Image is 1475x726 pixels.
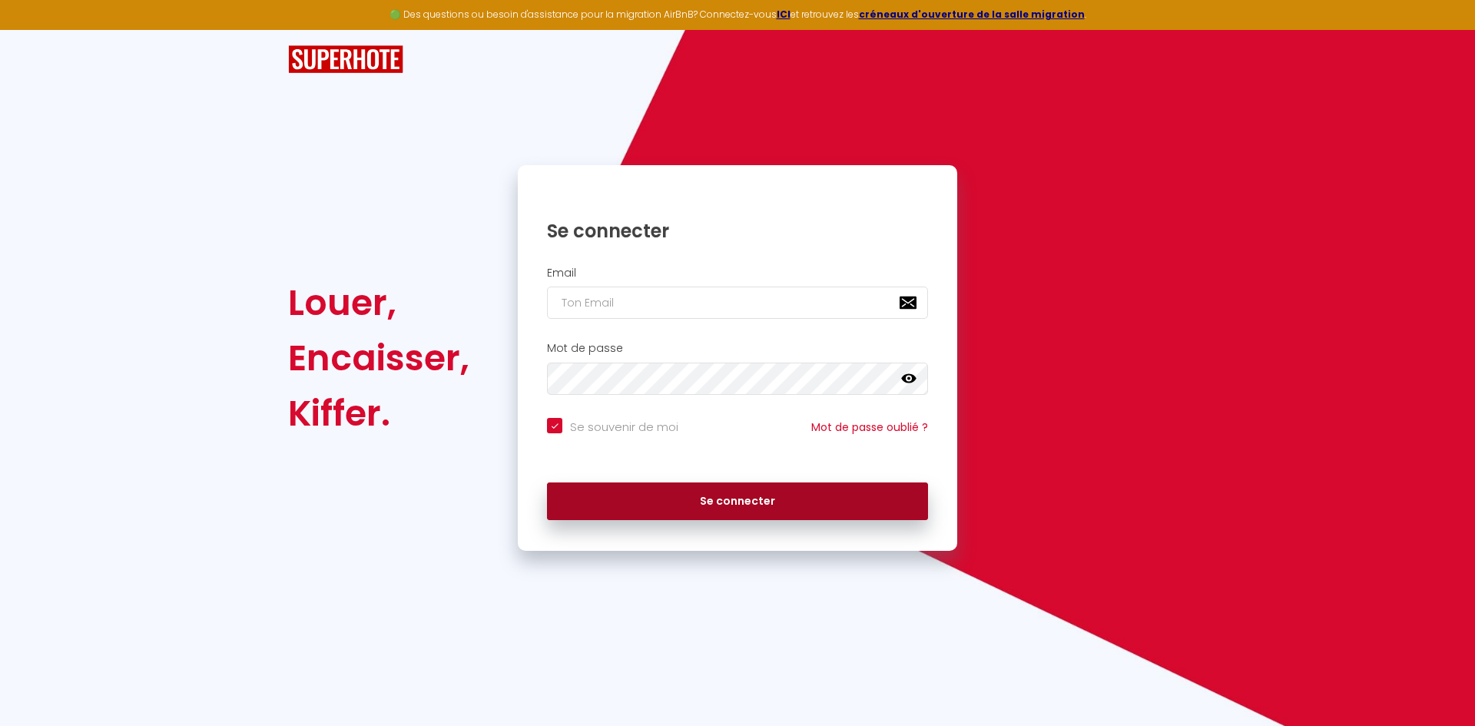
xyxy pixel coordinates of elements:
div: Kiffer. [288,386,469,441]
h2: Email [547,267,928,280]
button: Se connecter [547,482,928,521]
div: Encaisser, [288,330,469,386]
a: Mot de passe oublié ? [811,419,928,435]
a: ICI [777,8,791,21]
h2: Mot de passe [547,342,928,355]
h1: Se connecter [547,219,928,243]
a: créneaux d'ouverture de la salle migration [859,8,1085,21]
img: SuperHote logo [288,45,403,74]
input: Ton Email [547,287,928,319]
div: Louer, [288,275,469,330]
